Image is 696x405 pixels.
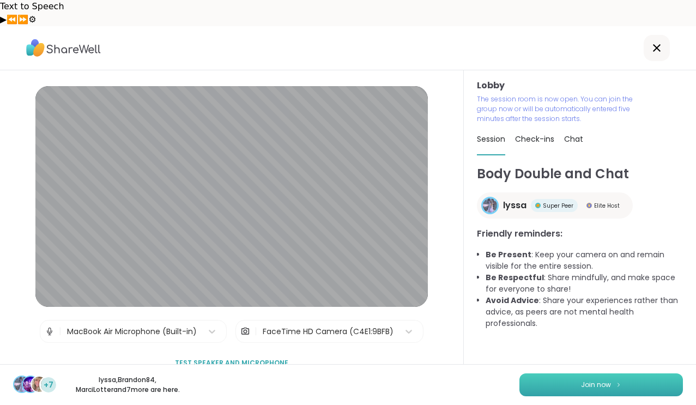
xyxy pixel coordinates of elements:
button: Previous [7,13,17,26]
button: Test speaker and microphone [171,352,293,374]
span: | [59,321,62,342]
p: The session room is now open. You can join the group now or will be automatically entered five mi... [477,94,634,124]
a: lyssalyssaSuper PeerSuper PeerElite HostElite Host [477,192,633,219]
button: Settings [28,13,36,26]
div: FaceTime HD Camera (C4E1:9BFB) [263,326,394,337]
span: Elite Host [594,202,620,210]
b: Be Present [486,249,531,260]
li: : Share your experiences rather than advice, as peers are not mental health professionals. [486,295,683,329]
img: lyssa [483,198,497,213]
h1: Body Double and Chat [477,164,683,184]
b: Be Respectful [486,272,544,283]
p: lyssa , Brandon84 , MarciLotter and 7 more are here. [66,375,189,395]
span: | [255,321,257,342]
span: Super Peer [543,202,573,210]
li: : Share mindfully, and make space for everyone to share! [486,272,683,295]
img: MarciLotter [32,377,47,392]
img: Super Peer [535,203,541,208]
img: Camera [240,321,250,342]
button: Join now [519,373,683,396]
img: ShareWell Logo [26,35,101,61]
h3: Friendly reminders: [477,227,683,240]
span: Test speaker and microphone [175,358,288,368]
span: lyssa [503,199,526,212]
button: Forward [17,13,28,26]
img: Microphone [45,321,55,342]
span: Check-ins [515,134,554,144]
img: lyssa [14,377,29,392]
div: MacBook Air Microphone (Built-in) [67,326,197,337]
span: Session [477,134,505,144]
span: +7 [44,379,53,391]
span: Join now [581,380,611,390]
img: ShareWell Logomark [615,382,622,388]
span: Chat [564,134,583,144]
b: Avoid Advice [486,295,539,306]
h3: Lobby [477,79,683,92]
img: Brandon84 [23,377,38,392]
li: : Keep your camera on and remain visible for the entire session. [486,249,683,272]
img: Elite Host [586,203,592,208]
